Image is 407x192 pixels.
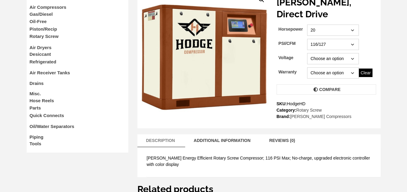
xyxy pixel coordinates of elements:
[30,34,59,39] a: Rotary Screw
[30,113,64,118] a: Quick Connects
[30,81,44,86] a: Drains
[296,108,322,113] a: Rotary Screw
[30,105,41,110] a: Parts
[147,155,371,168] p: [PERSON_NAME] Energy Efficient Rotary Screw Compressor; 116 PSI Max; No-charge, upgraded electron...
[140,134,181,147] a: Description
[359,69,373,77] a: Clear options
[277,101,376,107] span: SKU:
[188,134,257,147] a: Additional information
[30,26,57,32] a: Piston/Recip
[278,37,296,50] label: PSI/CFM
[277,84,376,95] a: Compare
[30,19,47,24] a: Oil-Free
[278,23,303,35] label: Horsepower
[30,59,56,64] a: Refrigerated
[30,45,52,50] a: Air Dryers
[30,98,54,103] a: Hose Reels
[263,134,301,147] a: Reviews (0)
[278,66,297,78] label: Warranty
[30,124,74,129] a: Oil/Water Separators
[278,52,294,64] label: Voltage
[30,52,51,57] a: Desiccant
[290,114,351,119] a: [PERSON_NAME] Compressors
[287,101,305,106] span: HodgeHD
[30,5,67,10] a: Air Compressors
[30,12,53,17] a: Gas/Diesel
[277,113,376,120] span: Brand:
[30,70,70,75] a: Air Receiver Tanks
[30,91,41,96] a: Misc.
[30,141,41,146] a: Tools
[277,107,376,113] span: Category:
[30,134,44,140] a: Piping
